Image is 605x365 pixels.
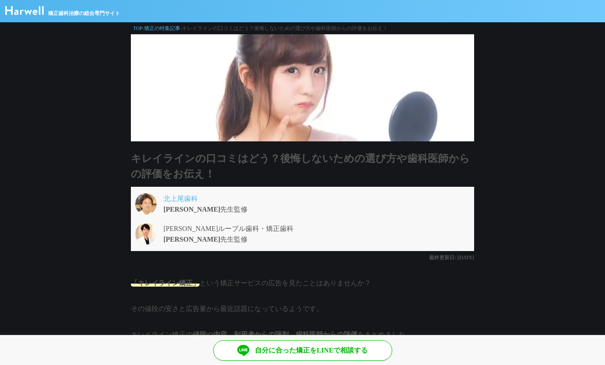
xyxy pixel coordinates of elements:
p: キレイライン矯正の や 、 、 をまとめました。 [131,328,474,341]
p: 最終更新日: [DATE] [131,251,474,264]
p: その値段の安さと広告量から最近話題になっているようです。 [131,302,474,315]
p: という矯正サービスの広告を見たことはありませんか？ [131,277,474,290]
span: キレイラインの口コミはどう？後悔しないための選び方や歯科医師からの評価をお伝え！ [182,25,388,31]
strong: 利用者からの評判 [234,331,289,338]
span: 矯正歯科治療の総合専門サイト [48,9,120,17]
a: 北上尾歯科 [163,195,198,202]
h1: キレイラインの口コミはどう？後悔しないための選び方や歯科医師からの評価をお伝え！ [131,151,474,182]
strong: 歯科医師からの評価 [296,331,357,338]
img: 素材_悩み_アイキャッチ用 [131,34,474,141]
strong: [PERSON_NAME] [163,236,220,243]
strong: 「キレイライン矯正」 [131,279,200,287]
img: 歯科医師_北上尾歯科_大石先生 [135,193,157,215]
a: 自分に合った矯正をLINEで相談する [213,340,392,361]
a: TOP [133,25,142,31]
img: ハーウェル [5,6,44,15]
p: [PERSON_NAME]ルーブル歯科・矯正歯科 先生監修 [163,223,293,245]
strong: 値段 [193,331,206,338]
div: › › [131,22,474,34]
p: 先生監修 [163,193,248,215]
a: ハーウェル [5,9,44,16]
strong: 内容 [213,331,227,338]
img: 歯科医師_水谷先生 [135,223,157,245]
strong: [PERSON_NAME] [163,206,220,213]
a: 矯正の特集記事 [144,25,180,31]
